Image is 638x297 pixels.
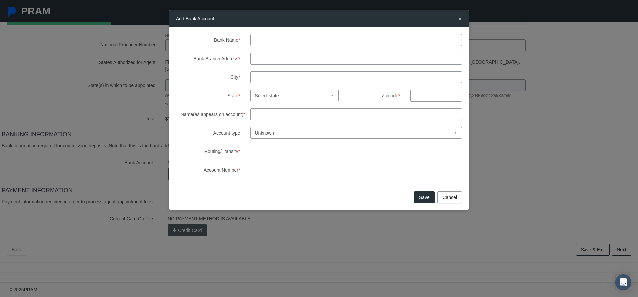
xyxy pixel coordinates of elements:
label: State [171,90,245,102]
label: Name(as appears on account) [171,108,245,120]
label: Account type [171,127,245,139]
label: Routing/Transit# [171,145,245,157]
label: City [171,71,245,83]
button: Close [458,15,462,22]
label: Bank Name [171,34,245,46]
button: Cancel [437,191,462,203]
h5: Add Bank Account [176,15,214,22]
span: × [458,15,462,23]
label: Zipcode [349,90,405,101]
button: Save [414,191,435,203]
label: Account Number [171,164,245,176]
div: Open Intercom Messenger [615,274,631,290]
label: Bank Branch Address [171,53,245,65]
